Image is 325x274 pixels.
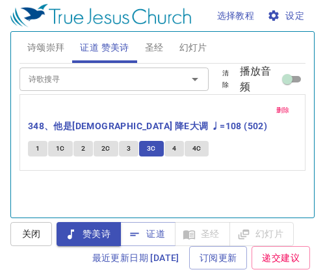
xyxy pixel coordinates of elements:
span: 诗颂崇拜 [27,40,65,56]
span: 清除 [219,68,232,91]
button: 348、他是[DEMOGRAPHIC_DATA] 降E大调 ♩=108 (502) [28,118,270,134]
span: 4 [172,143,176,155]
button: 删除 [268,103,298,118]
span: 最近更新日期 [DATE] [92,250,179,266]
button: 4C [185,141,209,156]
span: 3C [147,143,156,155]
a: 最近更新日期 [DATE] [87,246,185,270]
span: 幻灯片 [179,40,207,56]
button: 2 [73,141,93,156]
button: 设定 [265,4,309,28]
span: 赞美诗 [67,226,110,242]
button: 1 [28,141,47,156]
span: 订阅更新 [200,250,237,266]
img: True Jesus Church [10,4,191,27]
span: 设定 [270,8,304,24]
button: 关闭 [10,222,52,246]
p: 诗 Pujian [185,32,203,38]
span: 证道 赞美诗 [80,40,129,56]
button: 选择教程 [212,4,260,28]
span: 4C [192,143,201,155]
span: 1C [56,143,65,155]
span: 2C [101,143,110,155]
button: 1C [48,141,73,156]
button: 2C [94,141,118,156]
button: 证道 [120,222,175,246]
span: 关闭 [21,226,42,242]
button: 赞美诗 [57,222,121,246]
a: 递交建议 [252,246,310,270]
li: 348 (502) [177,40,211,50]
a: 订阅更新 [189,246,248,270]
span: 删除 [276,105,290,116]
span: 3 [127,143,131,155]
span: 1 [36,143,40,155]
span: 圣经 [145,40,164,56]
button: 3 [119,141,138,156]
span: 2 [81,143,85,155]
button: Open [186,70,204,88]
button: 4 [164,141,184,156]
b: 348、他是[DEMOGRAPHIC_DATA] 降E大调 ♩=108 (502) [28,118,267,134]
button: 清除 [211,66,240,93]
span: 播放音频 [240,64,279,95]
button: 3C [139,141,164,156]
span: 选择教程 [217,8,255,24]
span: 证道 [131,226,165,242]
span: 递交建议 [262,250,300,266]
